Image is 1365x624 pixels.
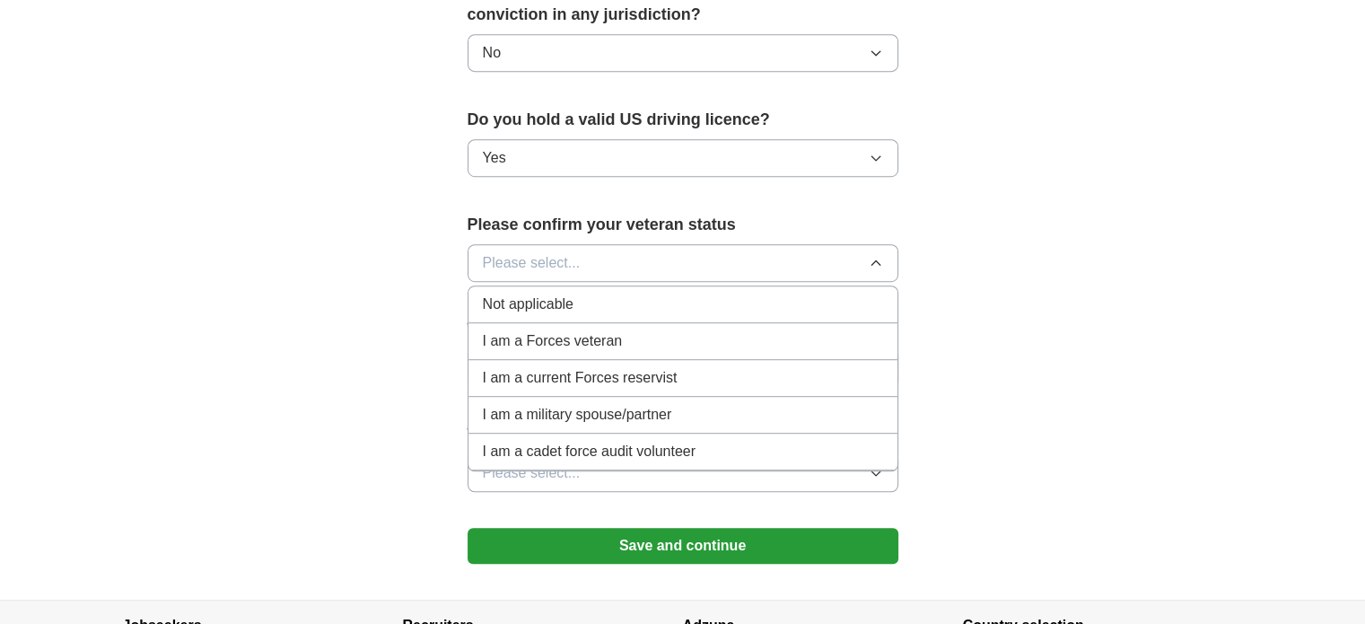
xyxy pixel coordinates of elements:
[483,441,696,462] span: I am a cadet force audit volunteer
[468,528,898,564] button: Save and continue
[483,367,678,389] span: I am a current Forces reservist
[468,108,898,132] label: Do you hold a valid US driving licence?
[468,454,898,492] button: Please select...
[483,147,506,169] span: Yes
[483,294,573,315] span: Not applicable
[483,42,501,64] span: No
[468,139,898,177] button: Yes
[483,404,672,426] span: I am a military spouse/partner
[483,462,581,484] span: Please select...
[468,213,898,237] label: Please confirm your veteran status
[468,34,898,72] button: No
[468,244,898,282] button: Please select...
[483,252,581,274] span: Please select...
[483,330,623,352] span: I am a Forces veteran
